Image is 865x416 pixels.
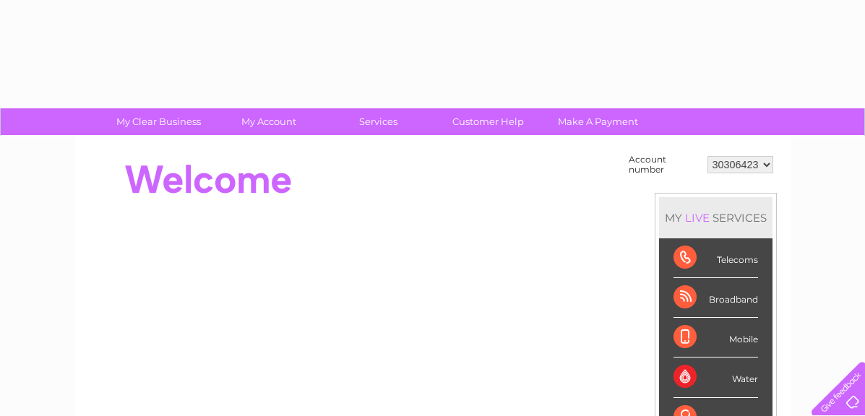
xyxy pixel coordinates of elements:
a: My Clear Business [99,108,218,135]
div: Mobile [674,318,758,357]
div: Water [674,357,758,397]
a: Services [319,108,438,135]
a: Customer Help [429,108,548,135]
td: Account number [625,151,704,178]
div: LIVE [682,211,713,225]
div: Broadband [674,278,758,318]
a: My Account [209,108,328,135]
div: Telecoms [674,238,758,278]
div: MY SERVICES [659,197,773,238]
a: Make A Payment [538,108,658,135]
